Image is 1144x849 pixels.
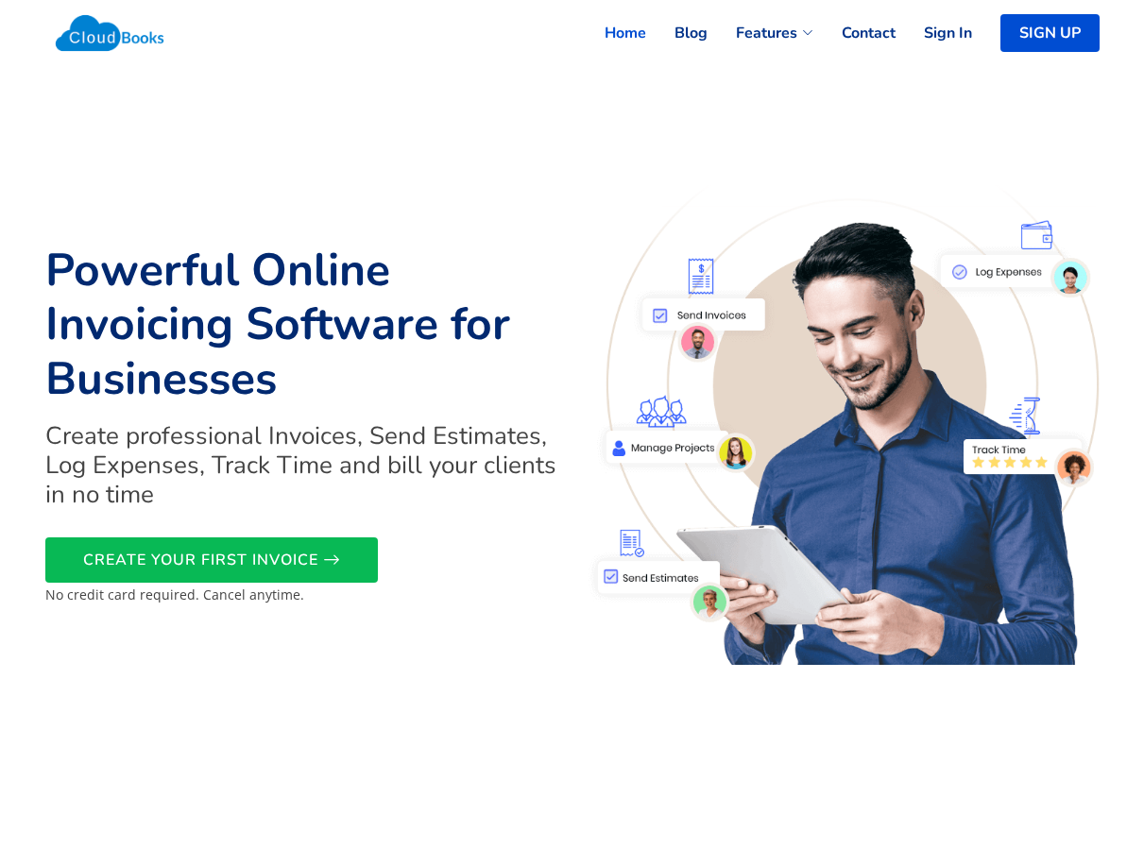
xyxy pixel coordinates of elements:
[45,586,304,603] small: No credit card required. Cancel anytime.
[646,12,708,54] a: Blog
[45,5,175,61] img: Cloudbooks Logo
[45,537,378,583] a: CREATE YOUR FIRST INVOICE
[1000,14,1100,52] a: SIGN UP
[813,12,896,54] a: Contact
[576,12,646,54] a: Home
[896,12,972,54] a: Sign In
[736,22,797,44] span: Features
[45,421,561,510] h2: Create professional Invoices, Send Estimates, Log Expenses, Track Time and bill your clients in n...
[45,244,561,407] h1: Powerful Online Invoicing Software for Businesses
[708,12,813,54] a: Features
